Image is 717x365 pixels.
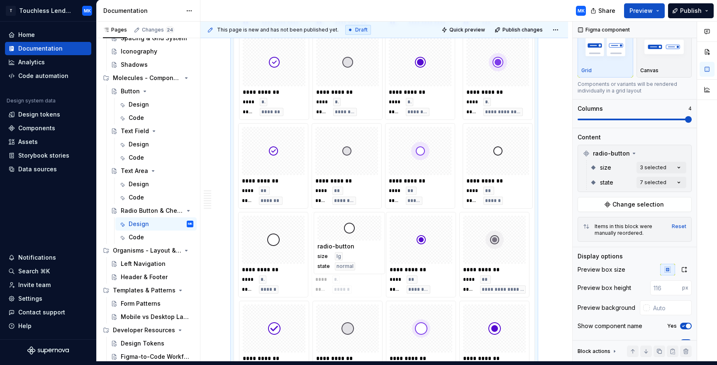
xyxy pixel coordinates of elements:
div: Code [129,114,144,122]
div: Molecules - Components [100,71,197,85]
div: Show component name [578,322,642,330]
div: Assets [18,138,38,146]
a: DesignMK [115,217,197,231]
div: Notifications [18,253,56,262]
span: size [600,163,611,172]
div: Left Navigation [121,260,166,268]
a: Header & Footer [107,270,197,284]
div: MK [578,7,585,14]
div: radio-button [317,242,381,251]
button: Change selection [578,197,692,212]
div: Organisms - Layout & Structure [100,244,197,257]
button: Share [586,3,621,18]
p: Canvas [640,67,658,74]
div: Form Patterns [121,299,161,308]
label: Yes [667,323,677,329]
input: Auto [650,300,692,315]
div: Home [18,31,35,39]
a: Analytics [5,56,91,69]
button: Preview [624,3,665,18]
button: Quick preview [439,24,489,36]
a: Button [107,85,197,98]
div: Developer Resources [113,326,175,334]
div: Pages [103,27,127,33]
div: Header & Footer [121,273,168,281]
div: Invite team [18,281,51,289]
div: Code automation [18,72,68,80]
button: Reset [672,223,686,230]
div: Content [578,133,601,141]
div: Shadows [121,61,148,69]
div: Design [129,140,149,148]
div: Touchless Lending [19,7,72,15]
p: px [682,285,688,291]
span: state [600,178,613,187]
button: Search ⌘K [5,265,91,278]
div: Display options [578,252,623,260]
a: Design Tokens [107,337,197,350]
a: Design tokens [5,108,91,121]
span: 24 [166,27,174,33]
div: Storybook stories [18,151,69,160]
div: Design system data [7,97,56,104]
span: Draft [355,27,368,33]
span: lg [337,253,341,260]
span: This page is new and has not been published yet. [217,27,339,33]
p: 4 [688,105,692,112]
a: Shadows [107,58,197,71]
a: Components [5,122,91,135]
a: Storybook stories [5,149,91,162]
a: Design [115,98,197,111]
span: radio-button [593,149,630,158]
span: size [317,253,330,260]
a: Assets [5,135,91,148]
a: Design [115,178,197,191]
span: Publish changes [502,27,543,33]
div: Search ⌘K [18,267,50,275]
img: placeholder [581,32,629,62]
div: Show properties details [578,338,643,347]
div: Design [129,100,149,109]
div: radio-buttonradio-buttonsizelgstatenormal [314,212,385,274]
a: Documentation [5,42,91,55]
button: 7 selected [637,177,686,188]
a: Code automation [5,69,91,83]
span: Publish [680,7,702,15]
div: Text Field [121,127,149,135]
div: Templates & Patterns [113,286,176,294]
div: Radio Button & Checkbox [121,207,183,215]
div: Molecules - Components [113,74,181,82]
p: Grid [581,67,592,74]
span: state [317,263,330,270]
div: Figma-to-Code Workflow [121,353,189,361]
a: Code [115,111,197,124]
button: Help [5,319,91,333]
div: Text Area [121,167,148,175]
a: Form Patterns [107,297,197,310]
button: placeholderGrid [578,26,633,78]
a: Mobile vs Desktop Layouts [107,310,197,324]
span: Quick preview [449,27,485,33]
div: Code [129,153,144,162]
div: Data sources [18,165,57,173]
a: Radio Button & Checkbox [107,204,197,217]
div: Iconography [121,47,157,56]
div: Block actions [578,348,610,355]
button: Publish [668,3,714,18]
div: Columns [578,105,603,113]
div: Design tokens [18,110,60,119]
div: Design [129,220,149,228]
label: Yes [667,339,677,346]
span: Preview [629,7,653,15]
div: Preview box height [578,284,631,292]
button: 3 selected [637,162,686,173]
div: Developer Resources [100,324,197,337]
div: Button [121,87,140,95]
div: Spacing & Grid System [121,34,187,42]
a: Home [5,28,91,41]
div: Preview box size [578,265,625,274]
div: radio-button [580,147,690,160]
button: TTouchless LendingMK [2,2,95,19]
span: Share [598,7,615,15]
